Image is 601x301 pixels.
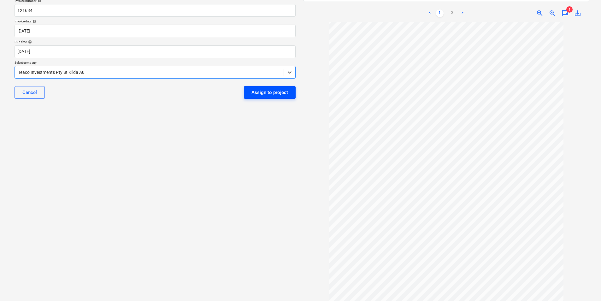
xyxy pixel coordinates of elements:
a: Page 1 is your current page [436,9,444,17]
span: zoom_in [536,9,544,17]
div: Cancel [22,88,37,97]
span: help [27,40,32,44]
iframe: Chat Widget [569,271,601,301]
a: Previous page [426,9,433,17]
a: Page 2 [449,9,456,17]
p: Select company [15,61,296,66]
span: chat [561,9,569,17]
span: zoom_out [549,9,556,17]
span: help [31,20,36,23]
div: Due date [15,40,296,44]
input: Invoice number [15,4,296,17]
span: save_alt [574,9,581,17]
span: 1 [566,6,573,13]
input: Invoice date not specified [15,25,296,37]
button: Assign to project [244,86,296,99]
div: Invoice date [15,19,296,23]
input: Due date not specified [15,45,296,58]
a: Next page [459,9,466,17]
button: Cancel [15,86,45,99]
div: Assign to project [251,88,288,97]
